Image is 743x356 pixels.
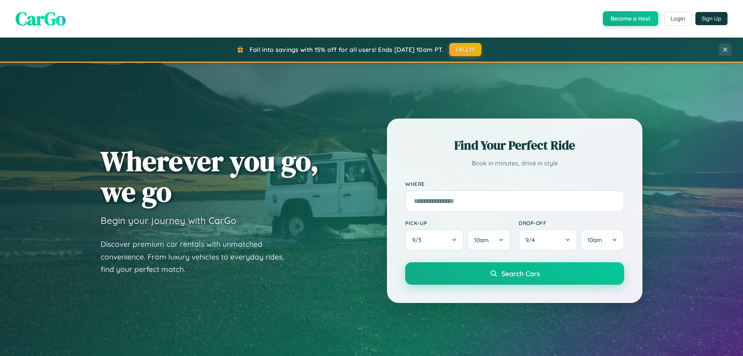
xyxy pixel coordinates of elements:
[603,11,658,26] button: Become a Host
[587,236,602,244] span: 10am
[412,236,425,244] span: 9 / 3
[467,229,511,251] button: 10am
[15,6,66,31] span: CarGo
[101,215,236,226] h3: Begin your journey with CarGo
[101,238,294,276] p: Discover premium car rentals with unmatched convenience. From luxury vehicles to everyday rides, ...
[580,229,624,251] button: 10am
[474,236,489,244] span: 10am
[405,137,624,154] h2: Find Your Perfect Ride
[449,43,482,56] button: FALL15
[519,220,624,226] label: Drop-off
[101,146,319,207] h1: Wherever you go, we go
[526,236,539,244] span: 9 / 4
[519,229,577,251] button: 9/4
[405,262,624,285] button: Search Cars
[695,12,728,25] button: Sign Up
[405,220,511,226] label: Pick-up
[405,229,464,251] button: 9/3
[664,12,692,26] button: Login
[405,158,624,169] p: Book in minutes, drive in style
[250,46,443,53] span: Fall into savings with 15% off for all users! Ends [DATE] 10am PT.
[502,269,540,278] span: Search Cars
[405,181,624,187] label: Where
